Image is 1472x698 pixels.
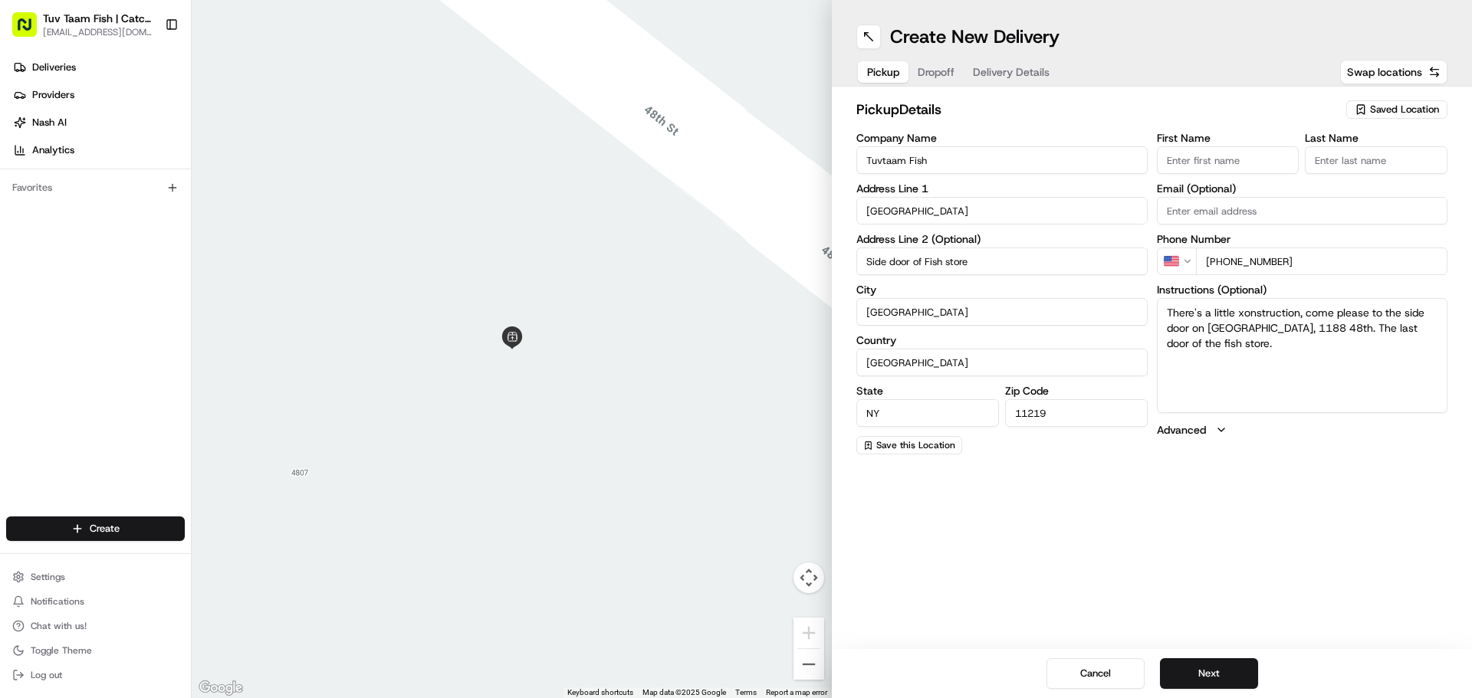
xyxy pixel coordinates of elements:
[856,197,1148,224] input: Enter address
[31,620,87,632] span: Chat with us!
[856,247,1148,275] input: Apartment, suite, unit, etc.
[195,678,246,698] a: Open this area in Google Maps (opens a new window)
[6,110,191,135] a: Nash AI
[1157,234,1448,244] label: Phone Number
[856,146,1148,174] input: Enter company name
[1196,247,1448,275] input: Enter phone number
[1346,99,1447,120] button: Saved Location
[6,55,191,80] a: Deliveries
[856,349,1148,376] input: Enter country
[1157,422,1448,437] button: Advanced
[6,591,185,612] button: Notifications
[1046,658,1145,689] button: Cancel
[6,6,159,43] button: Tuv Taam Fish | Catch & Co.[EMAIL_ADDRESS][DOMAIN_NAME]
[856,399,999,427] input: Enter state
[31,571,65,583] span: Settings
[43,11,153,26] button: Tuv Taam Fish | Catch & Co.
[108,259,186,271] a: Powered byPylon
[43,26,153,38] button: [EMAIL_ADDRESS][DOMAIN_NAME]
[1340,60,1447,84] button: Swap locations
[6,640,185,661] button: Toggle Theme
[9,216,123,244] a: 📗Knowledge Base
[31,595,84,608] span: Notifications
[856,183,1148,194] label: Address Line 1
[15,15,46,46] img: Nash
[195,678,246,698] img: Google
[32,61,76,74] span: Deliveries
[918,64,955,80] span: Dropoff
[130,224,142,236] div: 💻
[153,260,186,271] span: Pylon
[32,116,67,129] span: Nash AI
[973,64,1050,80] span: Delivery Details
[6,83,191,107] a: Providers
[6,138,191,162] a: Analytics
[1305,146,1447,174] input: Enter last name
[40,99,253,115] input: Clear
[793,618,824,648] button: Zoom in
[1157,422,1206,437] label: Advanced
[1347,64,1422,80] span: Swap locations
[766,688,827,696] a: Report a map error
[6,175,185,200] div: Favorites
[642,688,726,696] span: Map data ©2025 Google
[145,222,246,238] span: API Documentation
[856,284,1148,295] label: City
[856,385,999,396] label: State
[32,143,74,157] span: Analytics
[1157,146,1299,174] input: Enter first name
[876,439,955,451] span: Save this Location
[1005,399,1148,427] input: Enter zip code
[261,151,279,169] button: Start new chat
[1157,133,1299,143] label: First Name
[1157,284,1448,295] label: Instructions (Optional)
[1157,183,1448,194] label: Email (Optional)
[6,516,185,541] button: Create
[90,522,120,536] span: Create
[6,566,185,588] button: Settings
[6,664,185,686] button: Log out
[856,436,962,454] button: Save this Location
[890,25,1060,49] h1: Create New Delivery
[793,562,824,593] button: Map camera controls
[1157,298,1448,413] textarea: There's a little xonstruction, come please to the side door on [GEOGRAPHIC_DATA], 1188 48th. The ...
[31,669,62,681] span: Log out
[32,88,74,102] span: Providers
[1370,103,1439,116] span: Saved Location
[15,61,279,86] p: Welcome 👋
[1160,658,1258,689] button: Next
[31,644,92,657] span: Toggle Theme
[6,615,185,637] button: Chat with us!
[1305,133,1447,143] label: Last Name
[31,222,117,238] span: Knowledge Base
[1157,197,1448,224] input: Enter email address
[856,99,1337,120] h2: pickup Details
[15,224,28,236] div: 📗
[15,146,43,174] img: 1736555255976-a54dd68f-1ca7-489b-9aae-adbdc363a1c4
[567,687,633,698] button: Keyboard shortcuts
[856,298,1148,326] input: Enter city
[52,146,251,162] div: Start new chat
[856,133,1148,143] label: Company Name
[1005,385,1148,396] label: Zip Code
[52,162,194,174] div: We're available if you need us!
[856,335,1148,346] label: Country
[793,649,824,680] button: Zoom out
[856,234,1148,244] label: Address Line 2 (Optional)
[867,64,899,80] span: Pickup
[735,688,757,696] a: Terms (opens in new tab)
[123,216,252,244] a: 💻API Documentation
